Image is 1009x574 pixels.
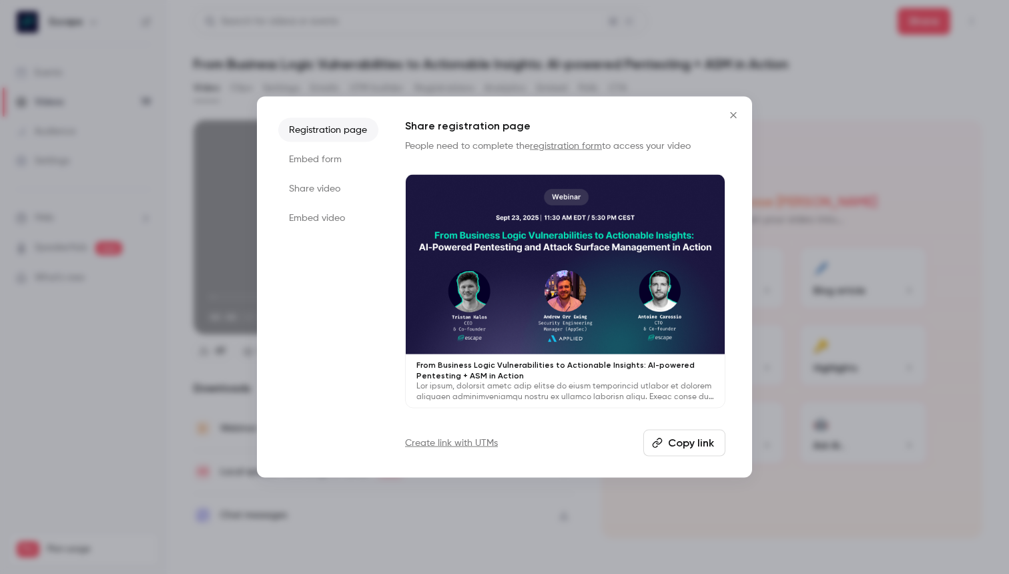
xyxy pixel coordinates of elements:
li: Embed video [278,206,378,230]
a: registration form [530,141,602,151]
li: Embed form [278,148,378,172]
a: Create link with UTMs [405,436,498,449]
button: Copy link [643,429,725,456]
h1: Share registration page [405,118,725,134]
p: Lor ipsum, dolorsit ametc adip elitse do eiusm temporincid utlabor et dolorem aliquaen adminimven... [416,380,714,402]
p: People need to complete the to access your video [405,139,725,153]
li: Share video [278,177,378,201]
p: From Business Logic Vulnerabilities to Actionable Insights: AI-powered Pentesting + ASM in Action [416,359,714,380]
li: Registration page [278,118,378,142]
button: Close [720,102,747,129]
a: From Business Logic Vulnerabilities to Actionable Insights: AI-powered Pentesting + ASM in Action... [405,174,725,408]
